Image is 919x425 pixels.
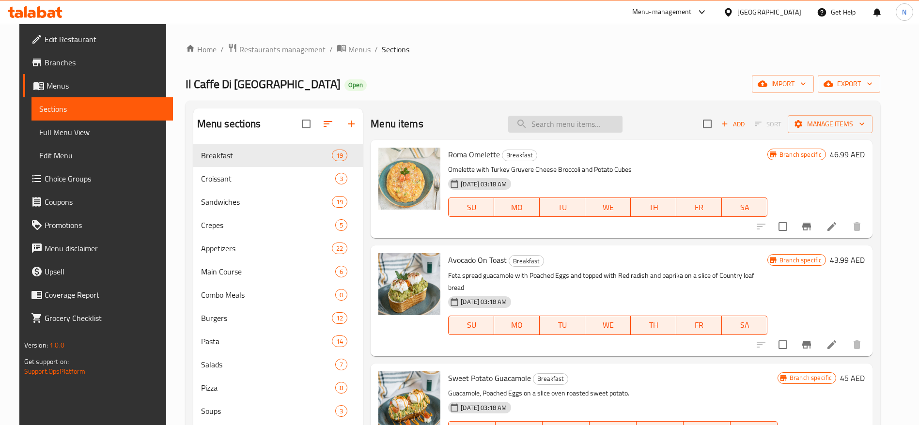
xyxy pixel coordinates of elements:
span: SA [726,318,763,332]
span: Crepes [201,219,336,231]
a: Branches [23,51,173,74]
div: items [332,196,347,208]
a: Sections [31,97,173,121]
nav: breadcrumb [186,43,881,56]
a: Edit menu item [826,221,838,232]
span: Upsell [45,266,165,277]
span: Edit Menu [39,150,165,161]
div: items [332,335,347,347]
span: 8 [336,383,347,393]
a: Upsell [23,260,173,283]
div: Main Course6 [193,260,363,283]
span: Roma Omelette [448,147,500,162]
span: Version: [24,339,48,351]
div: Combo Meals0 [193,283,363,306]
span: Coverage Report [45,289,165,301]
button: SA [722,197,767,217]
span: SU [452,318,490,332]
span: Breakfast [502,150,537,161]
span: SU [452,200,490,214]
span: TU [544,200,581,214]
span: Branches [45,57,165,68]
div: Salads7 [193,353,363,376]
span: 22 [332,244,347,253]
div: Crepes5 [193,213,363,237]
span: export [826,78,872,90]
span: Pizza [201,382,336,394]
button: TU [540,197,585,217]
span: [DATE] 03:18 AM [457,180,511,189]
span: MO [498,200,536,214]
span: Sections [382,44,409,55]
span: TH [635,318,672,332]
div: items [332,243,347,254]
span: Branch specific [776,150,826,159]
button: TH [631,316,676,335]
span: Grocery Checklist [45,312,165,324]
span: Branch specific [776,256,826,265]
div: items [335,173,347,184]
h6: 45 AED [840,371,865,385]
img: Avocado On Toast [378,253,440,315]
span: Breakfast [201,150,332,161]
span: Sections [39,103,165,115]
a: Home [186,44,217,55]
span: Menus [348,44,371,55]
a: Coupons [23,190,173,213]
button: TU [540,316,585,335]
span: 1.0.0 [49,339,64,351]
h2: Menu items [371,117,423,131]
div: Burgers12 [193,306,363,330]
span: Select to update [773,216,793,237]
a: Choice Groups [23,167,173,190]
span: Edit Restaurant [45,33,165,45]
a: Menus [337,43,371,56]
div: items [332,150,347,161]
p: Guacamole, Poached Eggs on a slice oven roasted sweet potato. [448,387,778,399]
a: Full Menu View [31,121,173,144]
a: Promotions [23,213,173,237]
span: Sort sections [316,112,340,136]
span: Full Menu View [39,126,165,138]
div: items [335,382,347,394]
span: WE [589,200,627,214]
span: Add [720,119,746,130]
div: Breakfast [533,373,568,385]
div: Sandwiches19 [193,190,363,213]
a: Menus [23,74,173,97]
span: [DATE] 03:18 AM [457,297,511,306]
button: TH [631,197,676,217]
button: Manage items [788,115,872,133]
h2: Menu sections [197,117,261,131]
span: Main Course [201,266,336,277]
div: Pizza8 [193,376,363,399]
span: [DATE] 03:18 AM [457,403,511,412]
a: Support.OpsPlatform [24,365,86,378]
span: SA [726,200,763,214]
span: TU [544,318,581,332]
div: Salads [201,359,336,370]
span: 7 [336,360,347,369]
span: Sandwiches [201,196,332,208]
span: 5 [336,221,347,230]
div: items [335,289,347,301]
span: Get support on: [24,355,69,368]
button: delete [845,215,869,238]
div: Open [344,79,367,91]
a: Menu disclaimer [23,237,173,260]
h6: 43.99 AED [830,253,865,267]
span: Croissant [201,173,336,184]
span: Pasta [201,335,332,347]
div: Appetizers [201,243,332,254]
span: 19 [332,197,347,207]
div: Burgers [201,312,332,324]
div: items [335,219,347,231]
span: Add item [717,117,748,132]
span: N [902,7,906,17]
button: SA [722,316,767,335]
